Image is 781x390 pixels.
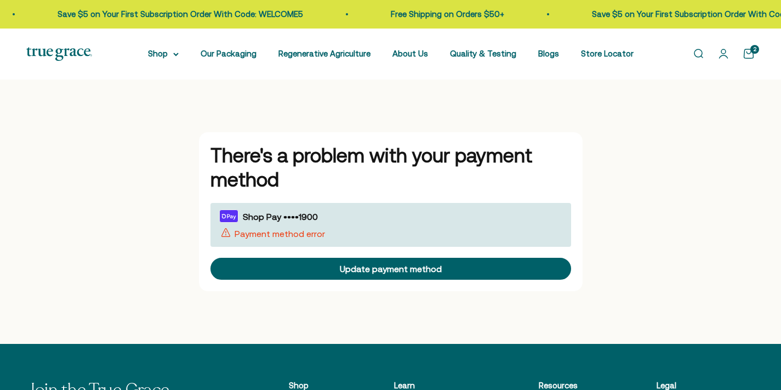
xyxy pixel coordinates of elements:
a: Quality & Testing [450,49,516,58]
a: Regenerative Agriculture [278,49,370,58]
a: About Us [392,49,428,58]
a: Store Locator [581,49,634,58]
span: Shop Pay ••••1900 [243,212,318,222]
svg: Shop Pay [219,210,238,223]
span: There's a problem with your payment method [210,144,532,191]
a: Our Packaging [201,49,256,58]
cart-count: 2 [750,45,759,54]
div: Update payment method [340,264,442,273]
p: Save $5 on Your First Subscription Order With Code: WELCOME5 [531,8,777,21]
summary: Shop [148,47,179,60]
a: Blogs [538,49,559,58]
span: Payment method error [219,229,325,239]
button: Update payment method [210,258,571,280]
a: Free Shipping on Orders $50+ [330,9,443,19]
